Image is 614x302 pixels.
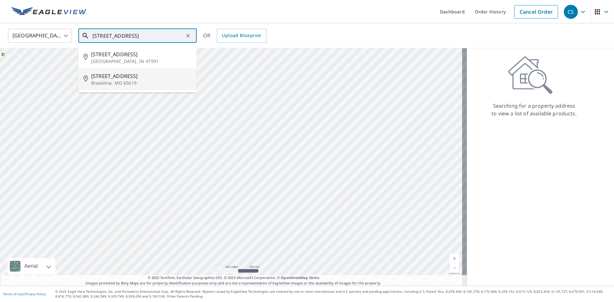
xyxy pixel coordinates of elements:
div: Aerial [8,258,55,274]
input: Search by address or latitude-longitude [92,27,184,45]
a: OpenStreetMap [281,275,308,280]
p: | [3,292,46,296]
p: © 2025 Eagle View Technologies, Inc. and Pictometry International Corp. All Rights Reserved. Repo... [55,289,611,299]
a: Terms of Use [3,292,23,296]
a: Upload Blueprint [217,29,266,43]
span: Upload Blueprint [222,32,261,40]
img: EV Logo [12,7,87,17]
p: Searching for a property address to view a list of available products. [491,102,577,117]
p: [GEOGRAPHIC_DATA], IN 47991 [91,58,192,65]
a: Current Level 5, Zoom In [450,254,459,263]
span: [STREET_ADDRESS] [91,72,192,80]
div: [GEOGRAPHIC_DATA] [8,27,72,45]
a: Terms [309,275,319,280]
div: CS [564,5,578,19]
a: Privacy Policy [25,292,46,296]
p: Brookline, MO 65619 [91,80,192,86]
div: Aerial [22,258,40,274]
div: OR [203,29,266,43]
button: Clear [184,31,193,40]
span: © 2025 TomTom, Earthstar Geographics SIO, © 2025 Microsoft Corporation, © [148,275,319,281]
span: [STREET_ADDRESS] [91,50,192,58]
a: Cancel Order [514,5,558,19]
a: Current Level 5, Zoom Out [450,263,459,273]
